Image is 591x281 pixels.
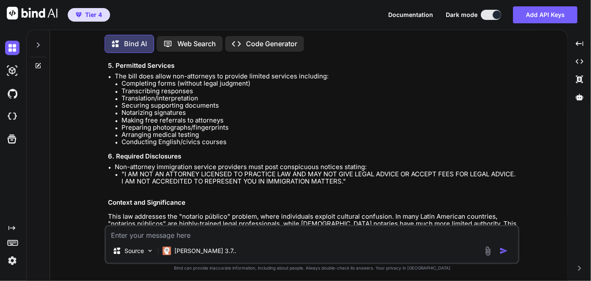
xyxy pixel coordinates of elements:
p: Bind AI [124,40,147,47]
img: Claude 3.7 Sonnet (Anthropic) [163,247,171,255]
img: Bind AI [7,7,58,19]
img: attachment [483,246,493,256]
img: cloudideIcon [5,109,19,124]
button: Add API Keys [513,6,577,23]
li: Transcribing responses [122,87,518,95]
img: Pick Models [146,247,154,254]
p: Bind can provide inaccurate information, including about people. Always double-check its answers.... [105,266,519,271]
button: premiumTier 4 [68,8,110,22]
h3: 5. Permitted Services [108,62,518,69]
img: icon [500,247,508,255]
h3: 6. Required Disclosures [108,153,518,160]
p: Web Search [177,40,216,47]
h2: Context and Significance [108,199,518,206]
p: [PERSON_NAME] 3.7.. [174,247,236,255]
p: This law addresses the "notario público" problem, where individuals exploit cultural confusion. I... [108,213,518,235]
img: darkChat [5,41,19,55]
span: Tier 4 [85,11,102,19]
span: Dark mode [446,11,478,19]
li: The bill does allow non-attorneys to provide limited services including: [115,72,518,146]
img: darkAi-studio [5,64,19,78]
li: Making free referrals to attorneys [122,117,518,124]
li: "I AM NOT AN ATTORNEY LICENSED TO PRACTICE LAW AND MAY NOT GIVE LEGAL ADVICE OR ACCEPT FEES FOR L... [122,170,518,185]
img: premium [76,12,82,17]
li: Securing supporting documents [122,102,518,109]
p: Source [124,247,144,255]
li: Preparing photographs/fingerprints [122,124,518,131]
button: Documentation [388,11,433,18]
p: Code Generator [246,40,297,47]
li: Arranging medical testing [122,131,518,138]
li: Completing forms (without legal judgment) [122,80,518,87]
li: Translation/interpretation [122,95,518,102]
img: settings [5,253,19,268]
li: Conducting English/civics courses [122,138,518,145]
img: githubDark [5,86,19,101]
li: Notarizing signatures [122,109,518,116]
li: Non-attorney immigration service providers must post conspicuous notices stating: [115,163,518,185]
